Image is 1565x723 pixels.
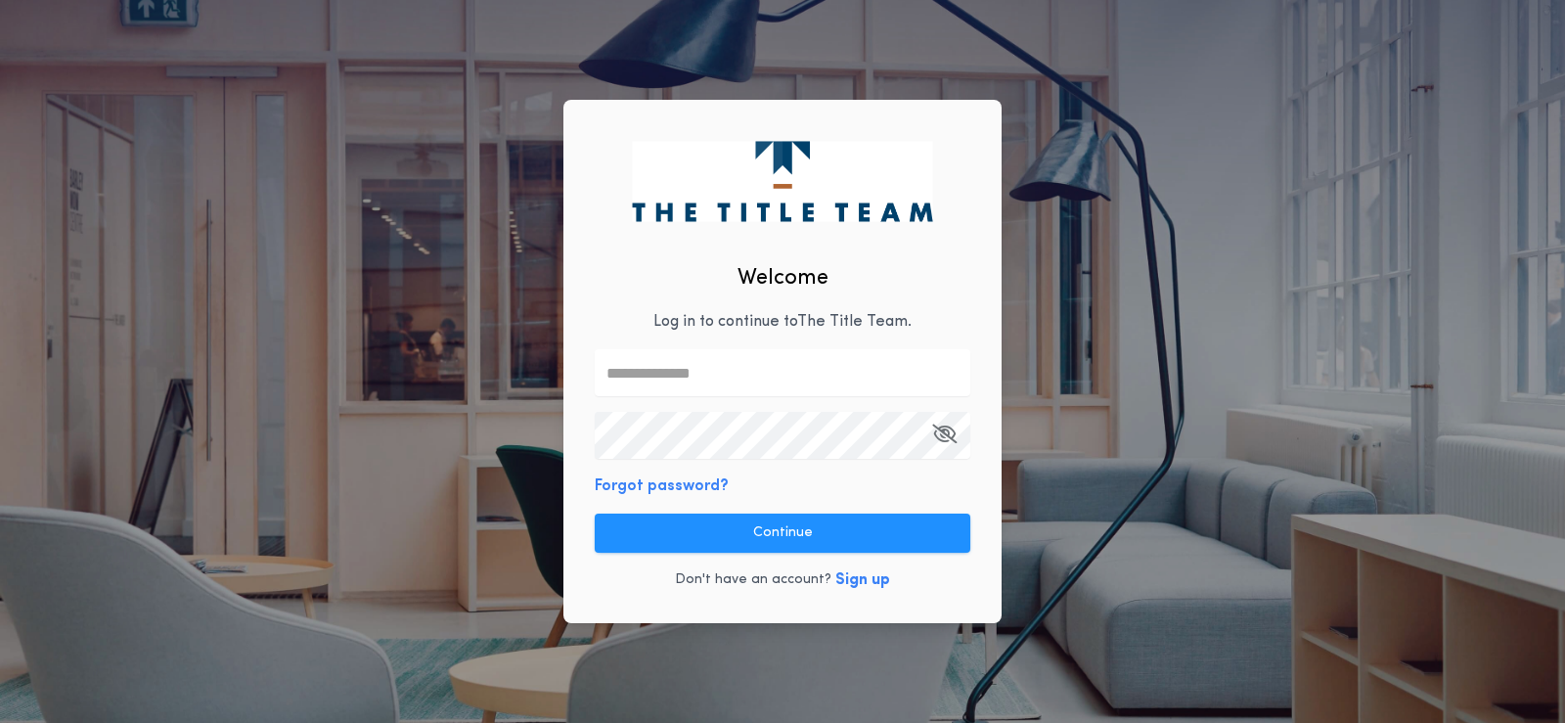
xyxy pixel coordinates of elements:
button: Continue [595,514,970,553]
img: logo [632,141,932,221]
h2: Welcome [738,262,828,294]
p: Log in to continue to The Title Team . [653,310,912,334]
button: Forgot password? [595,474,729,498]
button: Sign up [835,568,890,592]
p: Don't have an account? [675,570,831,590]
